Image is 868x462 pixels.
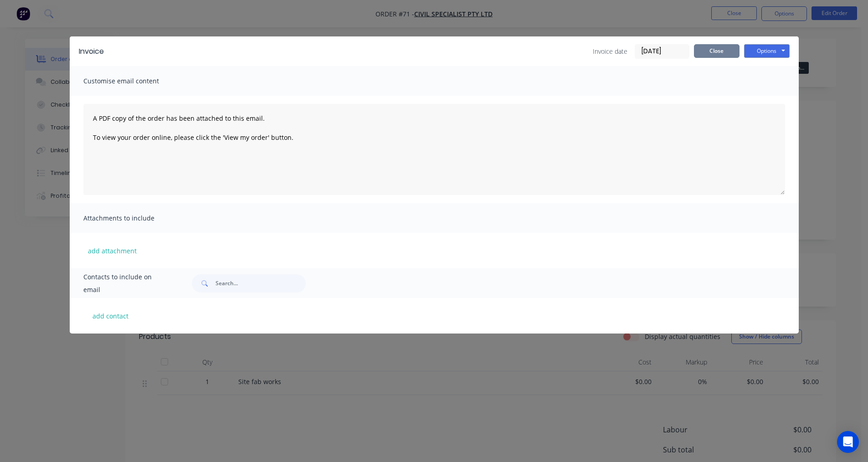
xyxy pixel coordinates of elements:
div: Invoice [79,46,104,57]
span: Invoice date [593,46,627,56]
span: Contacts to include on email [83,271,169,296]
button: Close [694,44,740,58]
textarea: A PDF copy of the order has been attached to this email. To view your order online, please click ... [83,104,785,195]
div: Open Intercom Messenger [837,431,859,453]
span: Attachments to include [83,212,184,225]
input: Search... [216,274,306,293]
button: Options [744,44,790,58]
button: add attachment [83,244,141,257]
span: Customise email content [83,75,184,87]
button: add contact [83,309,138,323]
